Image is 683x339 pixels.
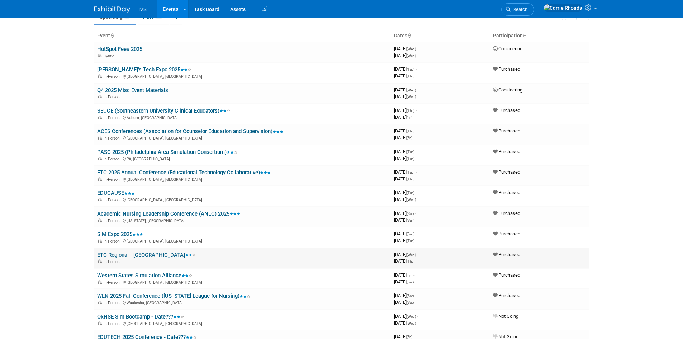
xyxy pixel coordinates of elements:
[98,280,102,284] img: In-Person Event
[394,252,418,257] span: [DATE]
[391,30,490,42] th: Dates
[97,87,168,94] a: Q4 2025 Misc Event Materials
[416,108,417,113] span: -
[139,6,147,12] span: IVS
[407,150,414,154] span: (Tue)
[98,177,102,181] img: In-Person Event
[98,259,102,263] img: In-Person Event
[104,95,122,99] span: In-Person
[394,87,418,93] span: [DATE]
[413,272,414,278] span: -
[394,66,417,72] span: [DATE]
[394,149,417,154] span: [DATE]
[407,253,416,257] span: (Wed)
[407,54,416,58] span: (Wed)
[407,191,414,195] span: (Tue)
[394,156,414,161] span: [DATE]
[493,314,518,319] span: Not Going
[394,238,414,243] span: [DATE]
[394,169,417,175] span: [DATE]
[407,67,414,71] span: (Tue)
[407,335,412,339] span: (Fri)
[407,47,416,51] span: (Wed)
[407,177,414,181] span: (Thu)
[416,149,417,154] span: -
[407,212,414,216] span: (Sat)
[523,33,526,38] a: Sort by Participation Type
[407,157,414,161] span: (Tue)
[104,301,122,305] span: In-Person
[394,320,416,326] span: [DATE]
[416,66,417,72] span: -
[394,211,416,216] span: [DATE]
[97,211,240,217] a: Academic Nursing Leadership Conference (ANLC) 2025
[98,116,102,119] img: In-Person Event
[493,128,520,133] span: Purchased
[98,301,102,304] img: In-Person Event
[97,320,388,326] div: [GEOGRAPHIC_DATA], [GEOGRAPHIC_DATA]
[98,54,102,57] img: Hybrid Event
[97,314,184,320] a: OkHSE Sim Bootcamp - Date???
[407,239,414,243] span: (Tue)
[493,190,520,195] span: Purchased
[97,252,196,258] a: ETC Regional - [GEOGRAPHIC_DATA]
[94,6,130,13] img: ExhibitDay
[407,259,414,263] span: (Thu)
[394,300,414,305] span: [DATE]
[407,232,414,236] span: (Sun)
[407,95,416,99] span: (Wed)
[394,176,414,182] span: [DATE]
[394,114,412,120] span: [DATE]
[97,293,250,299] a: WLN 2025 Fall Conference ([US_STATE] League for Nursing)
[98,239,102,243] img: In-Person Event
[490,30,589,42] th: Participation
[97,279,388,285] div: [GEOGRAPHIC_DATA], [GEOGRAPHIC_DATA]
[98,218,102,222] img: In-Person Event
[493,169,520,175] span: Purchased
[104,136,122,141] span: In-Person
[98,157,102,160] img: In-Person Event
[97,73,388,79] div: [GEOGRAPHIC_DATA], [GEOGRAPHIC_DATA]
[407,321,416,325] span: (Wed)
[104,54,117,58] span: Hybrid
[394,231,417,236] span: [DATE]
[417,314,418,319] span: -
[104,177,122,182] span: In-Person
[394,190,417,195] span: [DATE]
[98,74,102,78] img: In-Person Event
[407,170,414,174] span: (Tue)
[493,149,520,154] span: Purchased
[394,46,418,51] span: [DATE]
[97,272,192,279] a: Western States Simulation Alliance
[104,116,122,120] span: In-Person
[501,3,534,16] a: Search
[97,169,271,176] a: ETC 2025 Annual Conference (Educational Technology Collaborative)
[97,197,388,202] div: [GEOGRAPHIC_DATA], [GEOGRAPHIC_DATA]
[104,218,122,223] span: In-Person
[417,87,418,93] span: -
[97,108,230,114] a: SEUCE (Southeastern University Clinical Educators)
[407,129,414,133] span: (Thu)
[493,46,522,51] span: Considering
[416,231,417,236] span: -
[97,135,388,141] div: [GEOGRAPHIC_DATA], [GEOGRAPHIC_DATA]
[417,252,418,257] span: -
[394,279,414,284] span: [DATE]
[407,280,414,284] span: (Sat)
[104,239,122,244] span: In-Person
[407,74,414,78] span: (Thu)
[415,293,416,298] span: -
[97,238,388,244] div: [GEOGRAPHIC_DATA], [GEOGRAPHIC_DATA]
[97,231,143,237] a: SIM Expo 2025
[98,95,102,98] img: In-Person Event
[407,301,414,305] span: (Sat)
[104,259,122,264] span: In-Person
[97,190,135,196] a: EDUCAUSE
[394,94,416,99] span: [DATE]
[104,157,122,161] span: In-Person
[104,74,122,79] span: In-Person
[544,4,582,12] img: Carrie Rhoads
[98,136,102,140] img: In-Person Event
[97,176,388,182] div: [GEOGRAPHIC_DATA], [GEOGRAPHIC_DATA]
[104,321,122,326] span: In-Person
